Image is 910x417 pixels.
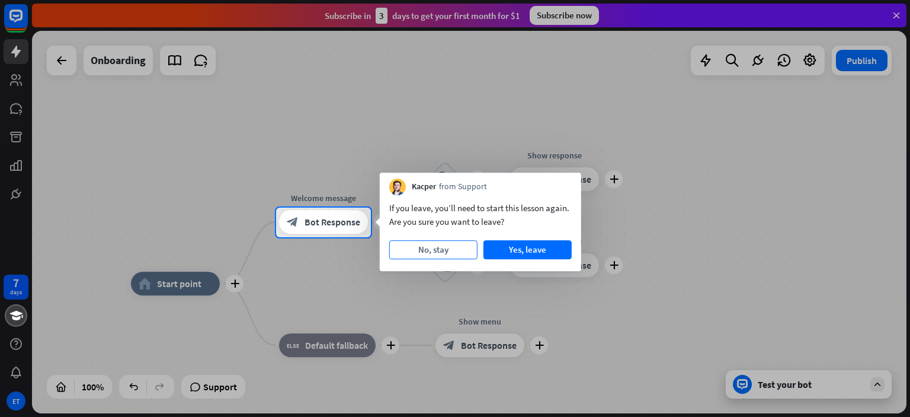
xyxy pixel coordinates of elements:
span: from Support [439,181,487,193]
button: No, stay [389,240,478,259]
button: Open LiveChat chat widget [9,5,45,40]
span: Bot Response [305,217,360,228]
div: If you leave, you’ll need to start this lesson again. Are you sure you want to leave? [389,201,572,228]
i: block_bot_response [287,217,299,228]
span: Kacper [412,181,436,193]
button: Yes, leave [483,240,572,259]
